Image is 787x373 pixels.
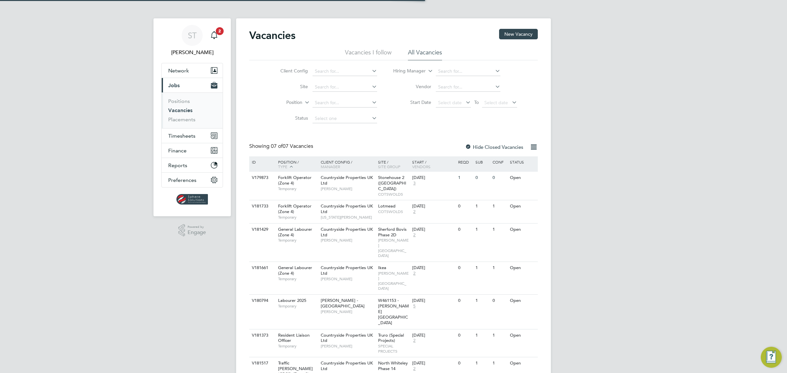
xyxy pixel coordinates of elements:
[270,115,308,121] label: Status
[321,164,340,169] span: Manager
[411,156,456,172] div: Start /
[278,276,317,282] span: Temporary
[456,172,474,184] div: 1
[278,238,317,243] span: Temporary
[313,114,377,123] input: Select one
[378,360,408,371] span: North Whiteley Phase 14
[378,209,409,214] span: COTSWOLDS
[249,29,295,42] h2: Vacancies
[378,164,400,169] span: Site Group
[321,203,373,214] span: Countryside Properties UK Ltd
[412,366,416,372] span: 2
[412,361,455,366] div: [DATE]
[378,226,407,238] span: Sherford Bovis Phase 2D
[456,156,474,167] div: Reqd
[508,224,537,236] div: Open
[162,143,223,158] button: Finance
[168,82,180,88] span: Jobs
[412,304,416,309] span: 5
[168,177,196,183] span: Preferences
[412,204,455,209] div: [DATE]
[208,25,221,46] a: 2
[491,172,508,184] div: 0
[508,172,537,184] div: Open
[388,68,426,74] label: Hiring Manager
[168,116,195,123] a: Placements
[412,333,455,338] div: [DATE]
[270,84,308,89] label: Site
[465,144,523,150] label: Hide Closed Vacancies
[188,230,206,235] span: Engage
[408,49,442,60] li: All Vacancies
[412,298,455,304] div: [DATE]
[474,262,491,274] div: 1
[491,329,508,342] div: 1
[270,68,308,74] label: Client Config
[474,357,491,369] div: 1
[491,295,508,307] div: 0
[412,271,416,276] span: 2
[412,209,416,215] span: 2
[412,227,455,232] div: [DATE]
[456,295,474,307] div: 0
[250,295,273,307] div: V180794
[499,29,538,39] button: New Vacancy
[412,181,416,186] span: 3
[508,357,537,369] div: Open
[456,200,474,212] div: 0
[161,25,223,56] a: ST[PERSON_NAME]
[378,344,409,354] span: SPECIAL PROJECTS
[168,98,190,104] a: Positions
[278,304,317,309] span: Temporary
[162,92,223,128] div: Jobs
[271,143,313,149] span: 07 Vacancies
[278,164,287,169] span: Type
[456,329,474,342] div: 0
[249,143,314,150] div: Showing
[508,262,537,274] div: Open
[313,67,377,76] input: Search for...
[321,186,375,191] span: [PERSON_NAME]
[378,298,409,325] span: W461153 - [PERSON_NAME][GEOGRAPHIC_DATA]
[153,18,231,216] nav: Main navigation
[412,164,431,169] span: Vendors
[250,329,273,342] div: V181373
[278,215,317,220] span: Temporary
[168,133,195,139] span: Timesheets
[378,271,409,291] span: [PERSON_NAME][GEOGRAPHIC_DATA]
[168,162,187,168] span: Reports
[161,49,223,56] span: Selin Thomas
[456,357,474,369] div: 0
[456,224,474,236] div: 0
[168,68,189,74] span: Network
[378,238,409,258] span: [PERSON_NAME][GEOGRAPHIC_DATA]
[484,100,508,106] span: Select date
[321,344,375,349] span: [PERSON_NAME]
[278,344,317,349] span: Temporary
[321,309,375,314] span: [PERSON_NAME]
[438,100,462,106] span: Select date
[265,99,302,106] label: Position
[250,156,273,167] div: ID
[436,83,500,92] input: Search for...
[168,107,192,113] a: Vacancies
[491,224,508,236] div: 1
[162,78,223,92] button: Jobs
[250,200,273,212] div: V181733
[313,83,377,92] input: Search for...
[345,49,392,60] li: Vacancies I follow
[178,224,206,237] a: Powered byEngage
[456,262,474,274] div: 0
[378,192,409,197] span: COTSWOLDS
[412,265,455,271] div: [DATE]
[250,172,273,184] div: V179873
[412,232,416,238] span: 2
[474,295,491,307] div: 1
[216,27,224,35] span: 2
[319,156,376,172] div: Client Config /
[161,194,223,205] a: Go to home page
[378,203,395,209] span: Lotmead
[472,98,481,107] span: To
[162,63,223,78] button: Network
[278,175,312,186] span: Forklift Operator (Zone 4)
